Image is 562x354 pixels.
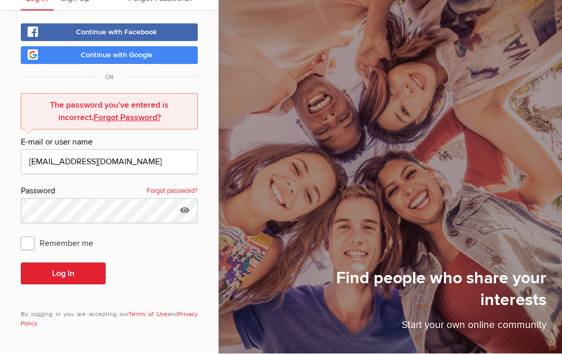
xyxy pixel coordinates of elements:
a: Forgot Password? [94,113,161,123]
span: OR [95,74,124,82]
div: E-mail or user name [21,136,198,150]
a: Continue with Facebook [21,24,198,42]
a: Terms of Use [129,311,168,319]
button: Log In [21,263,106,285]
span: Continue with Facebook [76,28,157,37]
input: Email@address.com [21,150,198,175]
a: Forgot password? [147,185,198,199]
div: Password [21,185,198,199]
div: The password you’ve entered is incorrect. [27,99,192,124]
a: Continue with Google [21,47,198,64]
span: Remember me [21,234,104,253]
div: By logging in you are accepting our and [21,301,198,329]
span: Continue with Google [81,51,152,60]
h1: Find people who share your interests [271,268,546,318]
p: Start your own online community [271,318,546,338]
